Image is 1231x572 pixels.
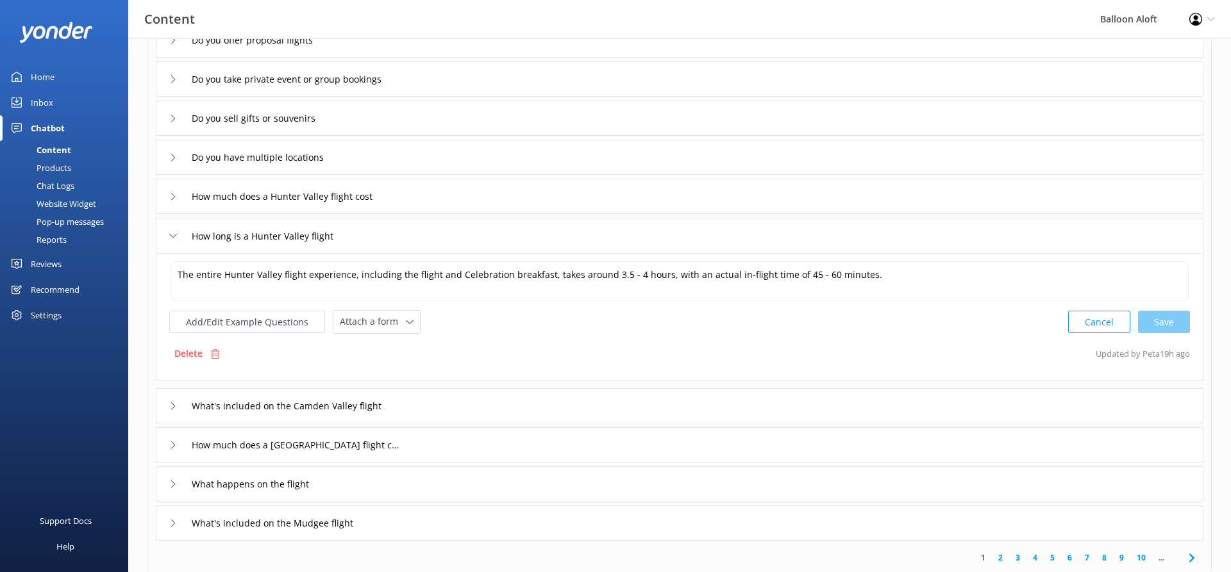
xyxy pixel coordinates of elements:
[31,302,62,328] div: Settings
[8,159,71,177] div: Products
[171,261,1189,301] textarea: The entire Hunter Valley flight experience, including the flight and Celebration breakfast, takes...
[1152,552,1171,564] span: ...
[8,231,128,249] a: Reports
[8,177,128,195] a: Chat Logs
[8,213,104,231] div: Pop-up messages
[31,64,54,90] div: Home
[1044,552,1061,564] a: 5
[144,9,195,29] h3: Content
[975,552,992,564] a: 1
[56,534,74,559] div: Help
[31,251,62,277] div: Reviews
[1096,341,1190,366] p: Updated by Peta 19h ago
[8,159,128,177] a: Products
[1009,552,1026,564] a: 3
[8,177,74,195] div: Chat Logs
[1026,552,1044,564] a: 4
[174,347,203,361] p: Delete
[340,315,406,329] span: Attach a form
[992,552,1009,564] a: 2
[169,311,325,333] button: Add/Edit Example Questions
[31,90,53,115] div: Inbox
[1078,552,1096,564] a: 7
[8,231,67,249] div: Reports
[40,508,92,534] div: Support Docs
[19,22,93,43] img: yonder-white-logo.png
[1068,311,1130,333] button: Cancel
[8,195,128,213] a: Website Widget
[1130,552,1152,564] a: 10
[8,195,96,213] div: Website Widget
[31,277,80,302] div: Recommend
[1096,552,1113,564] a: 8
[31,115,65,141] div: Chatbot
[1113,552,1130,564] a: 9
[8,141,128,159] a: Content
[1061,552,1078,564] a: 6
[8,213,128,231] a: Pop-up messages
[8,141,71,159] div: Content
